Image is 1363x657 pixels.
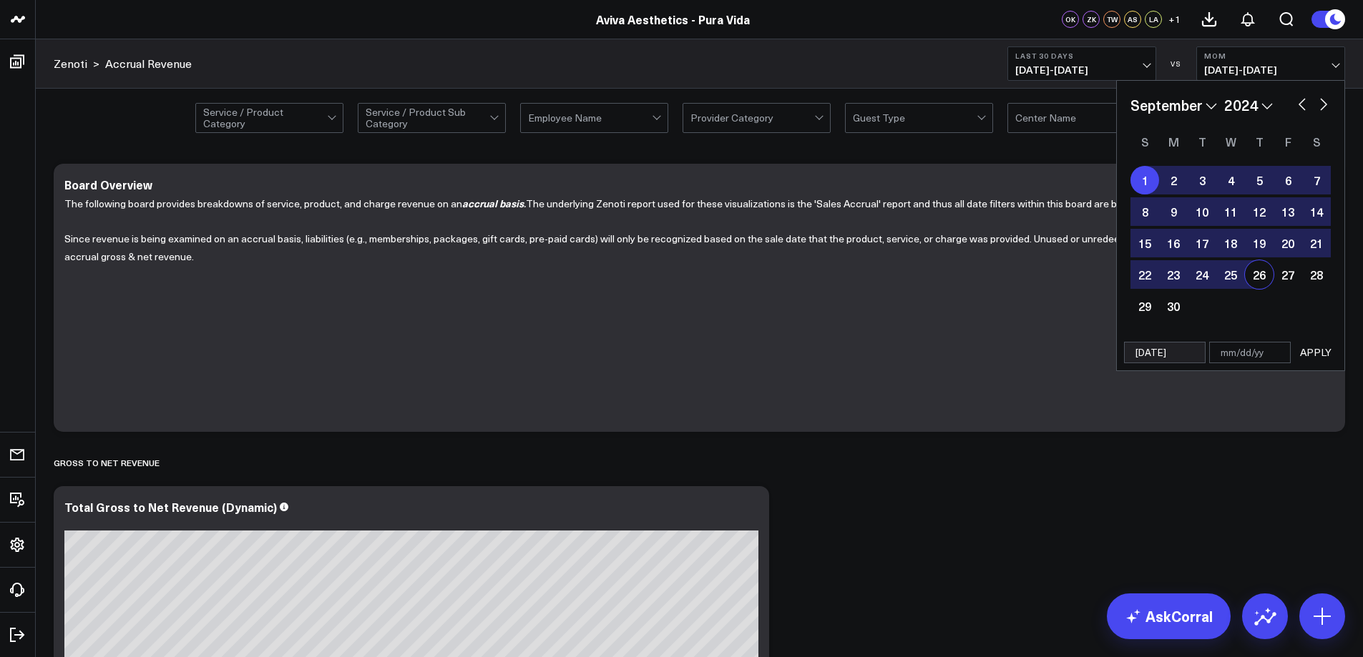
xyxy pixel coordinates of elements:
[1007,46,1156,81] button: Last 30 Days[DATE]-[DATE]
[1130,130,1159,153] div: Sunday
[54,56,99,71] div: >
[1209,342,1291,363] input: mm/dd/yy
[462,196,524,210] b: accrual basis
[1145,11,1162,28] div: LA
[1294,342,1337,363] button: APPLY
[54,446,160,479] div: Gross to Net Revenue
[1245,130,1274,153] div: Thursday
[1107,593,1231,639] a: AskCorral
[1168,14,1181,24] span: + 1
[1196,46,1345,81] button: MoM[DATE]-[DATE]
[1124,11,1141,28] div: AS
[1015,51,1148,60] b: Last 30 Days
[1274,130,1302,153] div: Friday
[64,499,277,515] div: Total Gross to Net Revenue (Dynamic)
[1083,11,1100,28] div: ZK
[1062,11,1079,28] div: OK
[54,56,87,71] a: Zenoti
[1216,130,1245,153] div: Wednesday
[1302,130,1331,153] div: Saturday
[1103,11,1120,28] div: TW
[64,194,1324,213] p: The following board provides breakdowns of service, product, and charge revenue on an The underly...
[1159,130,1188,153] div: Monday
[462,197,526,210] i: .
[1163,59,1189,68] div: VS
[1015,64,1148,76] span: [DATE] - [DATE]
[105,56,192,71] a: Accrual Revenue
[1204,64,1337,76] span: [DATE] - [DATE]
[1204,51,1337,60] b: MoM
[64,230,1324,265] p: Since revenue is being examined on an accrual basis, liabilities (e.g., memberships, packages, gi...
[596,11,750,27] a: Aviva Aesthetics - Pura Vida
[64,177,152,192] div: Board Overview
[1188,130,1216,153] div: Tuesday
[1166,11,1183,28] button: +1
[1124,342,1206,363] input: mm/dd/yy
